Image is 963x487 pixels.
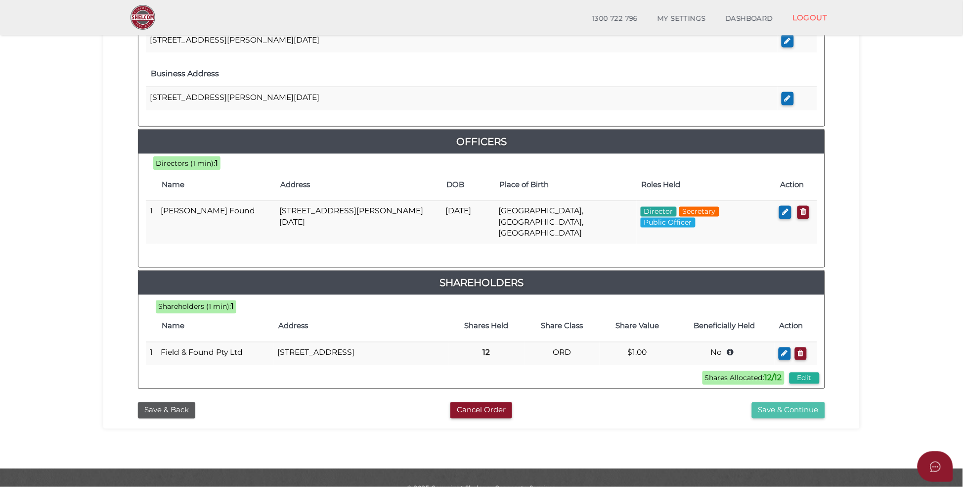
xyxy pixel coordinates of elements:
[680,322,770,331] h4: Beneficially Held
[280,181,437,189] h4: Address
[138,402,195,419] button: Save & Back
[499,181,631,189] h4: Place of Birth
[765,373,782,383] b: 12/12
[146,29,778,52] td: [STREET_ADDRESS][PERSON_NAME][DATE]
[483,348,490,357] b: 12
[138,134,825,149] a: Officers
[679,207,719,217] span: Secretary
[454,322,520,331] h4: Shares Held
[648,9,716,29] a: MY SETTINGS
[441,201,494,244] td: [DATE]
[529,322,595,331] h4: Share Class
[918,451,953,482] button: Open asap
[138,275,825,291] a: Shareholders
[716,9,783,29] a: DASHBOARD
[215,158,218,168] b: 1
[525,342,600,365] td: ORD
[780,181,812,189] h4: Action
[642,181,771,189] h4: Roles Held
[275,201,441,244] td: [STREET_ADDRESS][PERSON_NAME][DATE]
[789,373,820,384] button: Edit
[279,322,444,331] h4: Address
[146,61,778,87] th: Business Address
[446,181,489,189] h4: DOB
[582,9,648,29] a: 1300 722 796
[752,402,825,419] button: Save & Continue
[162,181,270,189] h4: Name
[494,201,636,244] td: [GEOGRAPHIC_DATA], [GEOGRAPHIC_DATA], [GEOGRAPHIC_DATA]
[157,201,275,244] td: [PERSON_NAME] Found
[780,322,812,331] h4: Action
[146,342,157,365] td: 1
[783,7,837,28] a: LOGOUT
[231,302,234,311] b: 1
[600,342,675,365] td: $1.00
[146,201,157,244] td: 1
[675,342,775,365] td: No
[641,207,677,217] span: Director
[702,371,785,385] span: Shares Allocated:
[605,322,670,331] h4: Share Value
[146,87,778,110] td: [STREET_ADDRESS][PERSON_NAME][DATE]
[274,342,449,365] td: [STREET_ADDRESS]
[156,159,215,168] span: Directors (1 min):
[641,218,696,228] span: Public Officer
[450,402,512,419] button: Cancel Order
[158,302,231,311] span: Shareholders (1 min):
[162,322,269,331] h4: Name
[157,342,274,365] td: Field & Found Pty Ltd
